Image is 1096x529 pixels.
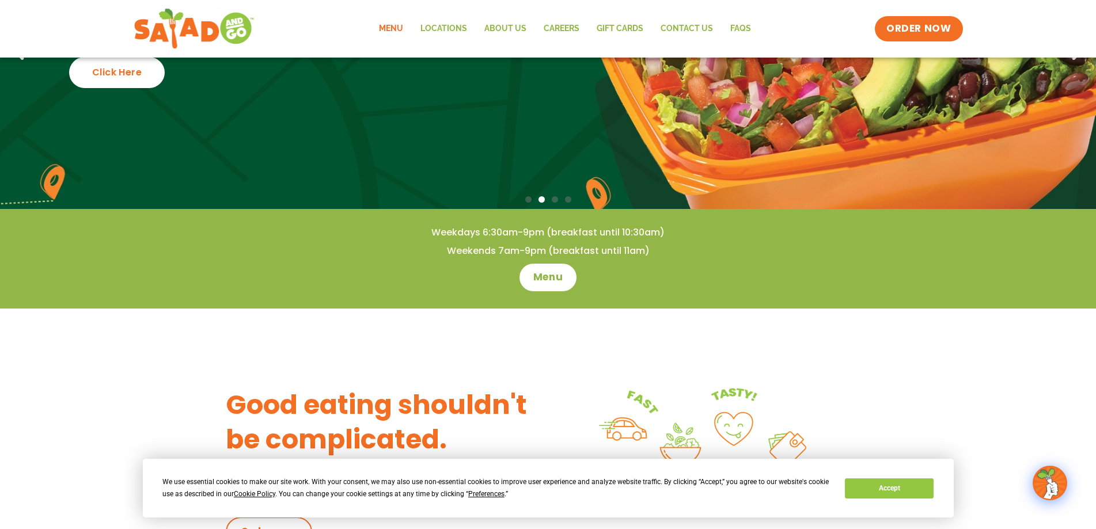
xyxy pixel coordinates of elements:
span: Go to slide 3 [552,196,558,203]
img: new-SAG-logo-768×292 [134,6,255,52]
button: Accept [845,478,934,498]
a: Locations [412,16,476,42]
span: Go to slide 4 [565,196,571,203]
a: Contact Us [652,16,722,42]
a: Menu [519,264,577,291]
a: About Us [476,16,535,42]
span: Menu [533,271,563,284]
img: wpChatIcon [1034,467,1066,499]
div: Click Here [69,57,165,88]
a: Menu [370,16,412,42]
a: FAQs [722,16,760,42]
span: Go to slide 1 [525,196,532,203]
span: Cookie Policy [234,490,275,498]
div: We use essential cookies to make our site work. With your consent, we may also use non-essential ... [162,476,831,500]
nav: Menu [370,16,760,42]
a: Careers [535,16,588,42]
div: Cookie Consent Prompt [143,459,954,517]
span: ORDER NOW [886,22,951,36]
h4: Weekends 7am-9pm (breakfast until 11am) [23,245,1073,257]
a: GIFT CARDS [588,16,652,42]
span: Preferences [468,490,505,498]
h3: Good eating shouldn't be complicated. [226,388,548,457]
h4: Weekdays 6:30am-9pm (breakfast until 10:30am) [23,226,1073,239]
a: ORDER NOW [875,16,962,41]
span: Go to slide 2 [538,196,545,203]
